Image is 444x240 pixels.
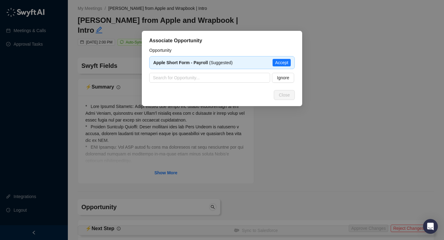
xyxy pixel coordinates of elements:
strong: Apple Short Form - Payroll [153,60,208,65]
span: Ignore [277,74,289,81]
div: Associate Opportunity [149,37,295,44]
span: Accept [275,59,288,66]
div: Open Intercom Messenger [423,219,438,234]
label: Opportunity [149,47,176,54]
button: Close [274,90,295,100]
span: (Suggested) [153,60,233,65]
button: Ignore [272,73,294,83]
button: Accept [273,59,291,66]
